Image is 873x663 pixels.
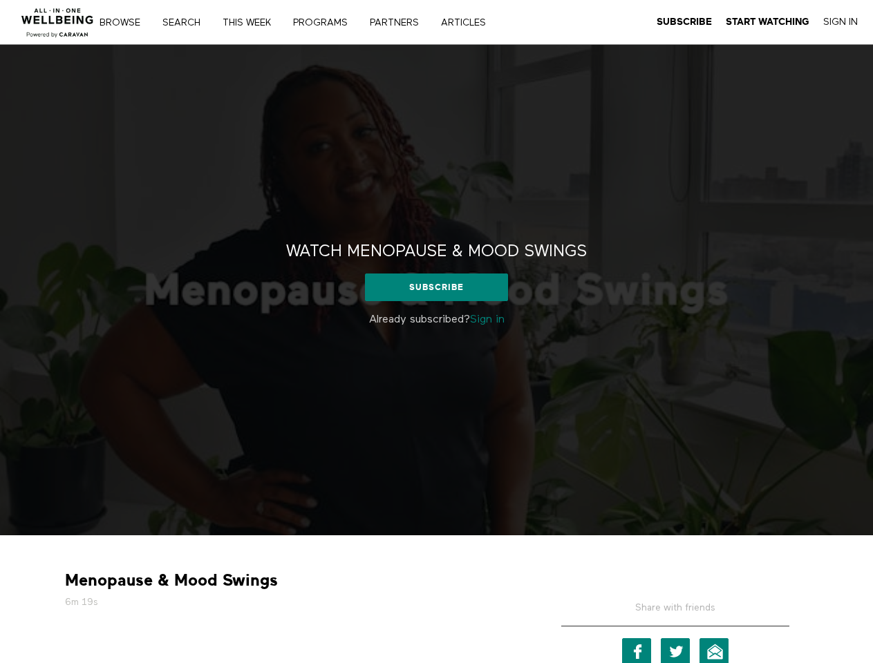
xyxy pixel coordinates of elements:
a: Search [158,18,215,28]
a: Browse [95,18,155,28]
strong: Subscribe [657,17,712,27]
h5: 6m 19s [65,595,522,609]
nav: Primary [109,15,514,29]
strong: Start Watching [726,17,809,27]
a: Subscribe [657,16,712,28]
a: PROGRAMS [288,18,362,28]
a: Subscribe [365,273,509,301]
a: PARTNERS [365,18,433,28]
a: Sign in [470,314,505,325]
h5: Share with friends [561,601,789,626]
a: ARTICLES [436,18,500,28]
h2: Watch Menopause & Mood Swings [286,241,587,262]
p: Already subscribed? [287,311,585,328]
a: Start Watching [726,16,809,28]
a: Sign In [823,16,858,28]
a: THIS WEEK [218,18,285,28]
strong: Menopause & Mood Swings [65,570,278,591]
